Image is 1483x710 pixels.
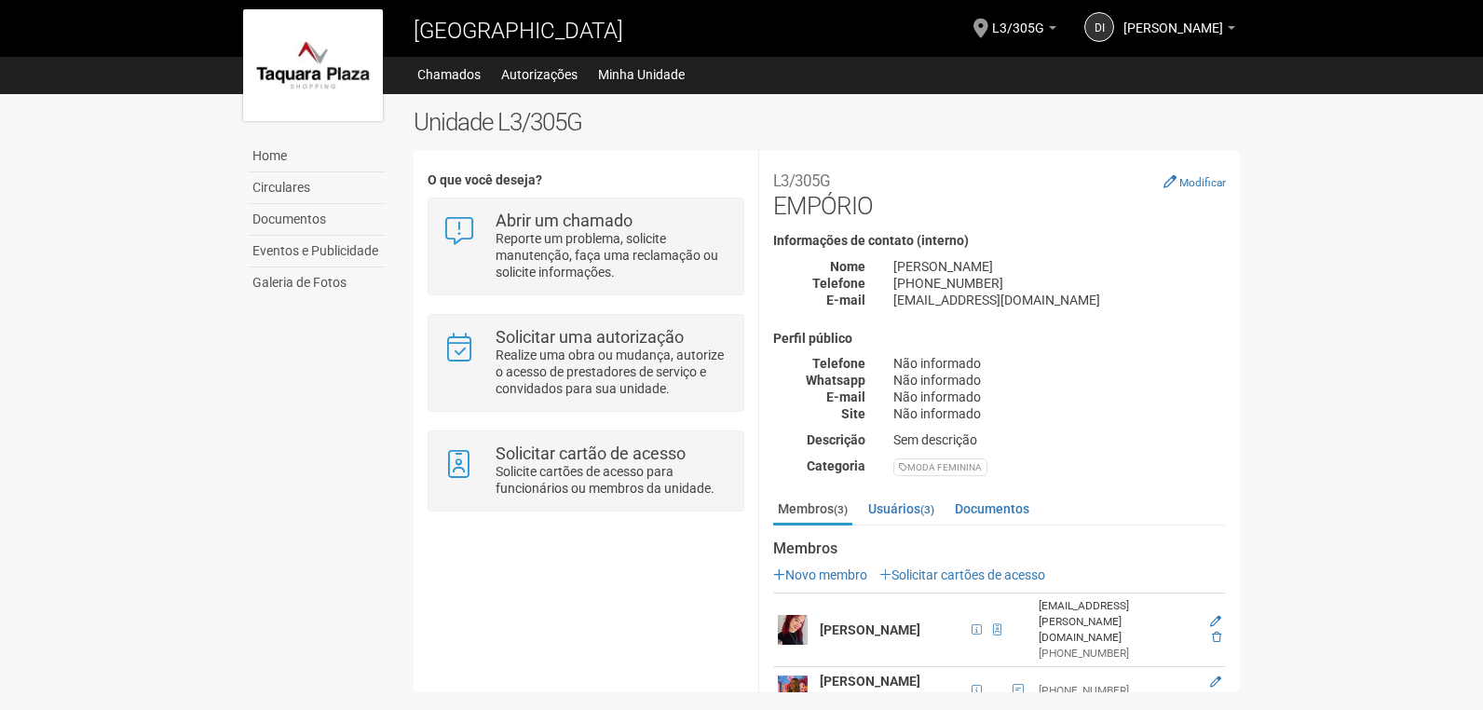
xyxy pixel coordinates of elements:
[807,458,865,473] strong: Categoria
[778,615,808,645] img: user.png
[442,445,728,497] a: Solicitar cartão de acesso Solicite cartões de acesso para funcionários ou membros da unidade.
[879,372,1240,389] div: Não informado
[442,329,728,397] a: Solicitar uma autorização Realize uma obra ou mudança, autorize o acesso de prestadores de serviç...
[879,567,1045,582] a: Solicitar cartões de acesso
[1163,174,1226,189] a: Modificar
[879,292,1240,308] div: [EMAIL_ADDRESS][DOMAIN_NAME]
[992,3,1044,35] span: L3/305G
[1039,598,1195,646] div: [EMAIL_ADDRESS][PERSON_NAME][DOMAIN_NAME]
[496,211,633,230] strong: Abrir um chamado
[773,332,1226,346] h4: Perfil público
[248,172,386,204] a: Circulares
[773,567,867,582] a: Novo membro
[598,61,685,88] a: Minha Unidade
[879,258,1240,275] div: [PERSON_NAME]
[496,230,729,280] p: Reporte um problema, solicite manutenção, faça uma reclamação ou solicite informações.
[834,503,848,516] small: (3)
[243,9,383,121] img: logo.jpg
[830,259,865,274] strong: Nome
[1123,23,1235,38] a: [PERSON_NAME]
[864,495,939,523] a: Usuários(3)
[248,267,386,298] a: Galeria de Fotos
[773,234,1226,248] h4: Informações de contato (interno)
[841,406,865,421] strong: Site
[950,495,1034,523] a: Documentos
[879,405,1240,422] div: Não informado
[496,327,684,347] strong: Solicitar uma autorização
[879,275,1240,292] div: [PHONE_NUMBER]
[1210,615,1221,628] a: Editar membro
[442,212,728,280] a: Abrir um chamado Reporte um problema, solicite manutenção, faça uma reclamação ou solicite inform...
[496,463,729,497] p: Solicite cartões de acesso para funcionários ou membros da unidade.
[820,622,920,637] strong: [PERSON_NAME]
[414,108,1240,136] h2: Unidade L3/305G
[1179,176,1226,189] small: Modificar
[1123,3,1223,35] span: Denny Iost
[248,141,386,172] a: Home
[773,164,1226,220] h2: EMPÓRIO
[992,23,1056,38] a: L3/305G
[826,389,865,404] strong: E-mail
[248,204,386,236] a: Documentos
[496,444,686,463] strong: Solicitar cartão de acesso
[773,171,830,190] small: L3/305G
[1212,691,1221,704] a: Excluir membro
[501,61,578,88] a: Autorizações
[1039,646,1195,662] div: [PHONE_NUMBER]
[778,676,808,705] img: user.png
[812,276,865,291] strong: Telefone
[496,347,729,397] p: Realize uma obra ou mudança, autorize o acesso de prestadores de serviço e convidados para sua un...
[806,373,865,388] strong: Whatsapp
[773,495,852,526] a: Membros(3)
[428,173,743,187] h4: O que você deseja?
[1084,12,1114,42] a: DI
[1039,683,1195,699] div: [PHONE_NUMBER]
[879,431,1240,448] div: Sem descrição
[417,61,481,88] a: Chamados
[1210,676,1221,689] a: Editar membro
[807,432,865,447] strong: Descrição
[773,540,1226,557] strong: Membros
[826,293,865,307] strong: E-mail
[248,236,386,267] a: Eventos e Publicidade
[920,503,934,516] small: (3)
[879,389,1240,405] div: Não informado
[414,18,623,44] span: [GEOGRAPHIC_DATA]
[893,458,987,476] div: MODA FEMININA
[820,674,920,707] strong: [PERSON_NAME] [PERSON_NAME]
[1212,631,1221,644] a: Excluir membro
[812,356,865,371] strong: Telefone
[879,355,1240,372] div: Não informado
